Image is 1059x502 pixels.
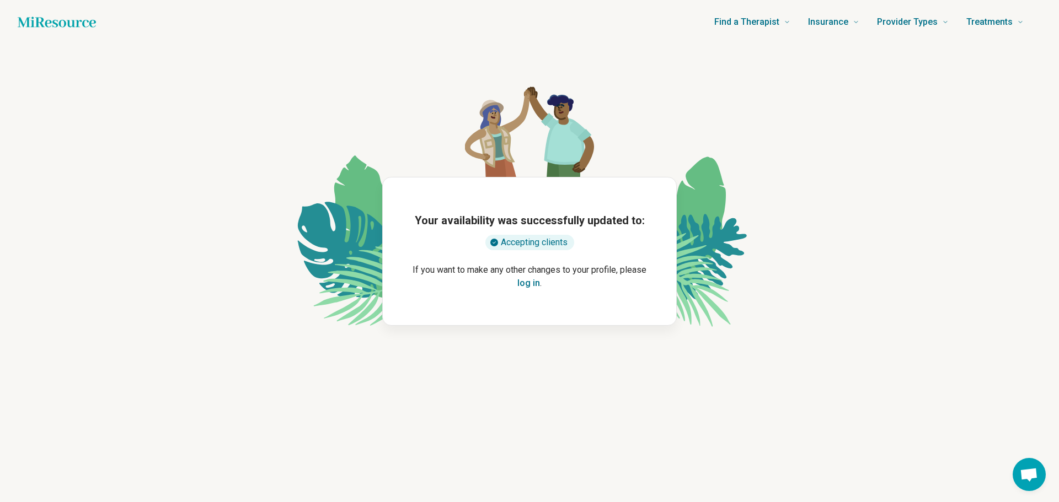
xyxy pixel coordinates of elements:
[808,14,848,30] span: Insurance
[400,263,659,290] p: If you want to make any other changes to your profile, please .
[18,11,96,33] a: Home page
[714,14,779,30] span: Find a Therapist
[485,235,574,250] div: Accepting clients
[1013,458,1046,491] div: Open chat
[517,277,540,290] button: log in
[415,213,645,228] h1: Your availability was successfully updated to:
[877,14,938,30] span: Provider Types
[966,14,1013,30] span: Treatments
